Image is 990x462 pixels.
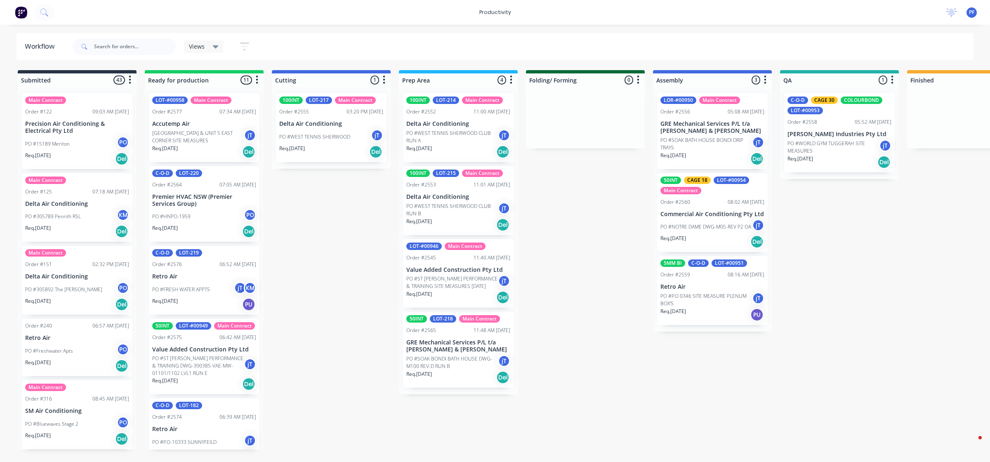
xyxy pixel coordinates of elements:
[25,152,51,159] p: Req. [DATE]
[92,188,129,196] div: 07:18 AM [DATE]
[115,432,128,445] div: Del
[688,259,709,267] div: C-O-D
[244,434,256,447] div: jT
[149,166,259,242] div: C-O-DLOT-220Order #256407:05 AM [DATE]Premier HVAC NSW (Premier Services Group)PO #HNPO-1959POReq...
[115,225,128,238] div: Del
[25,200,129,207] p: Delta Air Conditioning
[25,384,66,391] div: Main Contract
[498,355,510,367] div: jT
[406,266,510,273] p: Value Added Construction Pty Ltd
[25,213,81,220] p: PO #305789 Penrith RSL
[152,402,173,409] div: C-O-D
[25,249,66,257] div: Main Contract
[406,275,498,290] p: PO #ST [PERSON_NAME] PERFORMANCE & TRAINING SITE MEASURES [DATE]
[406,181,436,189] div: Order #2553
[728,108,764,115] div: 05:08 AM [DATE]
[244,282,256,294] div: KM
[234,282,246,294] div: jT
[660,198,690,206] div: Order #2560
[279,145,305,152] p: Req. [DATE]
[406,218,432,225] p: Req. [DATE]
[242,298,255,311] div: PU
[962,434,982,454] iframe: Intercom live chat
[117,343,129,356] div: PO
[22,173,132,242] div: Main ContractOrder #12507:18 AM [DATE]Delta Air ConditioningPO #305789 Penrith RSLKMReq.[DATE]Del
[787,140,879,155] p: PO #WORLD GYM TUGGERAH SITE MEASURES
[750,308,764,321] div: PU
[660,97,696,104] div: LOR-#00950
[406,170,430,177] div: 100INT
[787,107,823,114] div: LOT-#00953
[841,97,882,104] div: COLOURBOND
[25,261,52,268] div: Order #151
[496,145,509,158] div: Del
[176,402,202,409] div: LOT-182
[660,152,686,159] p: Req. [DATE]
[714,177,749,184] div: LOT-#00954
[219,261,256,268] div: 06:52 AM [DATE]
[25,432,51,439] p: Req. [DATE]
[115,152,128,165] div: Del
[459,315,500,323] div: Main Contract
[752,136,764,148] div: jT
[684,177,711,184] div: CAGE 18
[152,97,188,104] div: LOT-#00958
[22,93,132,169] div: Main ContractOrder #12209:03 AM [DATE]Precision Air Conditioning & Electrical Pty LtdPO #15189 Me...
[406,327,436,334] div: Order #2565
[152,224,178,232] p: Req. [DATE]
[25,108,52,115] div: Order #122
[152,170,173,177] div: C-O-D
[242,225,255,238] div: Del
[403,239,514,308] div: LOT-#00946Main ContractOrder #254511:40 AM [DATE]Value Added Construction Pty LtdPO #ST [PERSON_N...
[728,198,764,206] div: 08:02 AM [DATE]
[371,129,383,141] div: jT
[475,6,515,19] div: productivity
[117,209,129,221] div: KM
[660,235,686,242] p: Req. [DATE]
[115,359,128,372] div: Del
[244,129,256,141] div: jT
[855,118,891,126] div: 05:52 AM [DATE]
[406,355,498,370] p: PO #SOAK BONDI BATH HOUSE DWG-M100 REV-D RUN B
[152,355,244,377] p: PO #ST [PERSON_NAME] PERFORMANCE & TRAINING DWG-300385-VAE-MW-01101/1102 LVL1 RUN E
[879,139,891,152] div: jT
[219,334,256,341] div: 06:42 AM [DATE]
[25,120,129,134] p: Precision Air Conditioning & Electrical Pty Ltd
[406,97,430,104] div: 100INT
[496,218,509,231] div: Del
[214,322,255,330] div: Main Contract
[406,108,436,115] div: Order #2552
[752,292,764,304] div: jT
[152,322,173,330] div: 50INT
[176,322,211,330] div: LOT-#00949
[406,130,498,144] p: PO #WEST TENNIS SHERWOOD CLUB RUN A
[660,283,764,290] p: Retro Air
[279,120,383,127] p: Delta Air Conditioning
[750,152,764,165] div: Del
[92,395,129,403] div: 08:45 AM [DATE]
[498,129,510,141] div: jT
[496,371,509,384] div: Del
[406,145,432,152] p: Req. [DATE]
[149,246,259,315] div: C-O-DLOT-219Order #257606:52 AM [DATE]Retro AirPO #FRESH WATER APPTSjTKMReq.[DATE]PU
[406,290,432,298] p: Req. [DATE]
[219,181,256,189] div: 07:05 AM [DATE]
[149,93,259,162] div: LOT-#00958Main ContractOrder #257707:34 AM [DATE]Accutemp Air[GEOGRAPHIC_DATA] & UNIT 5 EAST CORN...
[25,224,51,232] p: Req. [DATE]
[219,108,256,115] div: 07:34 AM [DATE]
[152,181,182,189] div: Order #2564
[279,133,350,141] p: PO #WEST TENNIS SHERWOOD
[712,259,747,267] div: LOT-#00951
[92,108,129,115] div: 09:03 AM [DATE]
[219,413,256,421] div: 06:39 AM [DATE]
[657,173,768,252] div: 50INTCAGE 18LOT-#00954Main ContractOrder #256008:02 AM [DATE]Commercial Air Conditioning Pty LtdP...
[176,170,202,177] div: LOT-220
[152,145,178,152] p: Req. [DATE]
[462,97,503,104] div: Main Contract
[152,249,173,257] div: C-O-D
[335,97,376,104] div: Main Contract
[406,339,510,353] p: GRE Mechanical Services P/L t/a [PERSON_NAME] & [PERSON_NAME]
[406,203,498,217] p: PO #WEST TENNIS SHERWOOD CLUB RUN B
[176,249,202,257] div: LOT-219
[406,315,427,323] div: 50INT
